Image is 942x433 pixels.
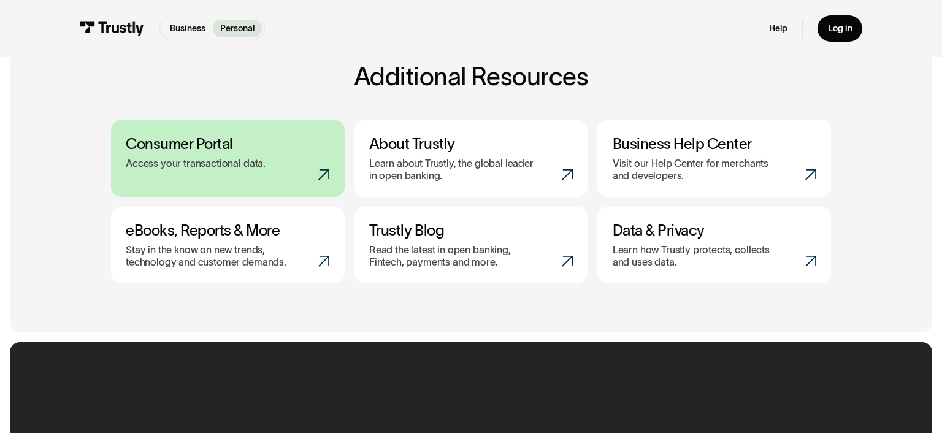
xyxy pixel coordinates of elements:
a: Consumer PortalAccess your transactional data. [111,120,345,197]
div: Log in [828,23,852,34]
h2: Additional Resources [111,63,831,91]
h3: About Trustly [369,135,573,153]
h3: eBooks, Reports & More [126,221,329,239]
a: Log in [818,15,862,42]
p: Personal [220,22,255,35]
img: Trustly Logo [80,21,144,35]
p: Visit our Help Center for merchants and developers. [613,158,778,182]
p: Learn about Trustly, the global leader in open banking. [369,158,535,182]
a: Business [163,20,213,37]
a: Personal [213,20,262,37]
h3: Trustly Blog [369,221,573,239]
p: Access your transactional data. [126,158,266,169]
a: eBooks, Reports & MoreStay in the know on new trends, technology and customer demands. [111,207,345,283]
h3: Business Help Center [613,135,816,153]
h3: Data & Privacy [613,221,816,239]
a: Business Help CenterVisit our Help Center for merchants and developers. [597,120,831,197]
p: Read the latest in open banking, Fintech, payments and more. [369,244,535,268]
p: Business [170,22,205,35]
a: Trustly BlogRead the latest in open banking, Fintech, payments and more. [354,207,588,283]
a: Data & PrivacyLearn how Trustly protects, collects and uses data. [597,207,831,283]
a: About TrustlyLearn about Trustly, the global leader in open banking. [354,120,588,197]
p: Learn how Trustly protects, collects and uses data. [613,244,778,268]
a: Help [769,23,787,34]
h3: Consumer Portal [126,135,329,153]
p: Stay in the know on new trends, technology and customer demands. [126,244,291,268]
